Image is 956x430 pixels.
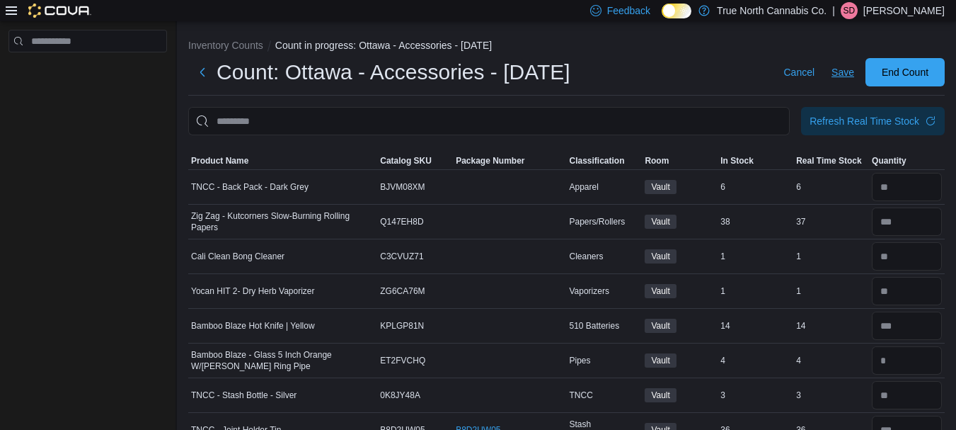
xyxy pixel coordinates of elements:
[188,58,217,86] button: Next
[380,216,423,227] span: Q147EH8D
[569,355,590,366] span: Pipes
[793,248,869,265] div: 1
[718,283,793,300] div: 1
[191,349,374,372] span: Bamboo Blaze - Glass 5 Inch Orange W/[PERSON_NAME] Ring Pipe
[645,155,669,166] span: Room
[645,353,676,368] span: Vault
[872,155,906,166] span: Quantity
[569,155,624,166] span: Classification
[793,283,869,300] div: 1
[191,390,296,401] span: TNCC - Stash Bottle - Silver
[569,390,592,401] span: TNCC
[217,58,570,86] h1: Count: Ottawa - Accessories - [DATE]
[456,155,524,166] span: Package Number
[569,181,598,193] span: Apparel
[569,285,609,297] span: Vaporizers
[380,320,424,332] span: KPLGP81N
[863,2,945,19] p: [PERSON_NAME]
[841,2,858,19] div: Sully Devine
[651,215,669,228] span: Vault
[8,55,167,89] nav: Complex example
[380,181,425,193] span: BJVM08XM
[651,354,669,367] span: Vault
[569,320,619,332] span: 510 Batteries
[718,213,793,230] div: 38
[645,249,676,264] span: Vault
[651,250,669,263] span: Vault
[645,180,676,194] span: Vault
[796,155,861,166] span: Real Time Stock
[191,181,309,193] span: TNCC - Back Pack - Dark Grey
[718,179,793,196] div: 6
[188,152,377,169] button: Product Name
[380,285,425,297] span: ZG6CA76M
[662,4,691,18] input: Dark Mode
[191,285,315,297] span: Yocan HIT 2- Dry Herb Vaporizer
[869,152,945,169] button: Quantity
[188,107,790,135] input: This is a search bar. After typing your query, hit enter to filter the results lower in the page.
[843,2,856,19] span: SD
[566,152,642,169] button: Classification
[783,65,814,79] span: Cancel
[645,319,676,333] span: Vault
[569,216,625,227] span: Papers/Rollers
[832,2,835,19] p: |
[778,58,820,86] button: Cancel
[793,317,869,334] div: 14
[718,352,793,369] div: 4
[826,58,860,86] button: Save
[793,152,869,169] button: Real Time Stock
[453,152,566,169] button: Package Number
[793,213,869,230] div: 37
[793,179,869,196] div: 6
[191,251,284,262] span: Cali Clean Bong Cleaner
[191,155,248,166] span: Product Name
[651,319,669,332] span: Vault
[717,2,827,19] p: True North Cannabis Co.
[882,65,928,79] span: End Count
[28,4,91,18] img: Cova
[651,181,669,193] span: Vault
[793,387,869,404] div: 3
[810,114,919,128] div: Refresh Real Time Stock
[275,40,492,51] button: Count in progress: Ottawa - Accessories - [DATE]
[569,251,603,262] span: Cleaners
[718,317,793,334] div: 14
[188,38,945,55] nav: An example of EuiBreadcrumbs
[607,4,650,18] span: Feedback
[380,390,420,401] span: 0K8JY48A
[720,155,754,166] span: In Stock
[191,320,315,332] span: Bamboo Blaze Hot Knife | Yellow
[645,284,676,298] span: Vault
[377,152,453,169] button: Catalog SKU
[718,248,793,265] div: 1
[831,65,854,79] span: Save
[380,155,432,166] span: Catalog SKU
[718,387,793,404] div: 3
[188,40,263,51] button: Inventory Counts
[865,58,945,86] button: End Count
[645,215,676,229] span: Vault
[718,152,793,169] button: In Stock
[380,355,425,366] span: ET2FVCHQ
[651,389,669,402] span: Vault
[801,107,945,135] button: Refresh Real Time Stock
[645,388,676,402] span: Vault
[191,210,374,233] span: Zig Zag - Kutcorners Slow-Burning Rolling Papers
[651,285,669,298] span: Vault
[793,352,869,369] div: 4
[380,251,423,262] span: C3CVUZ71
